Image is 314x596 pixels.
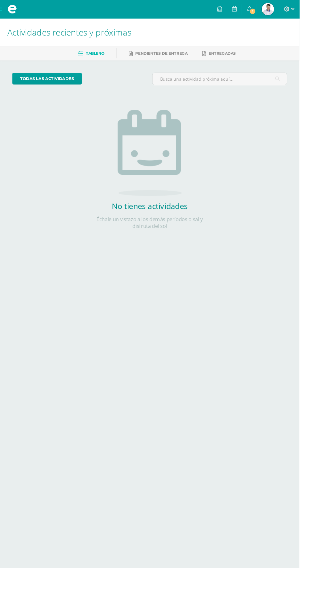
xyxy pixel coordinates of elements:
[13,76,86,89] a: todas las Actividades
[123,115,191,205] img: no_activities.png
[93,211,221,221] h2: No tienes actividades
[82,51,109,61] a: Tablero
[261,8,269,15] span: 1
[90,53,109,58] span: Tablero
[93,227,221,241] p: Échale un vistazo a los demás períodos o sal y disfruta del sol
[219,53,247,58] span: Entregadas
[142,53,197,58] span: Pendientes de entrega
[135,51,197,61] a: Pendientes de entrega
[212,51,247,61] a: Entregadas
[8,28,138,40] span: Actividades recientes y próximas
[275,3,287,16] img: 09b1c7e60fa1c3a3d2dee349b1ada5b6.png
[160,77,301,89] input: Busca una actividad próxima aquí...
